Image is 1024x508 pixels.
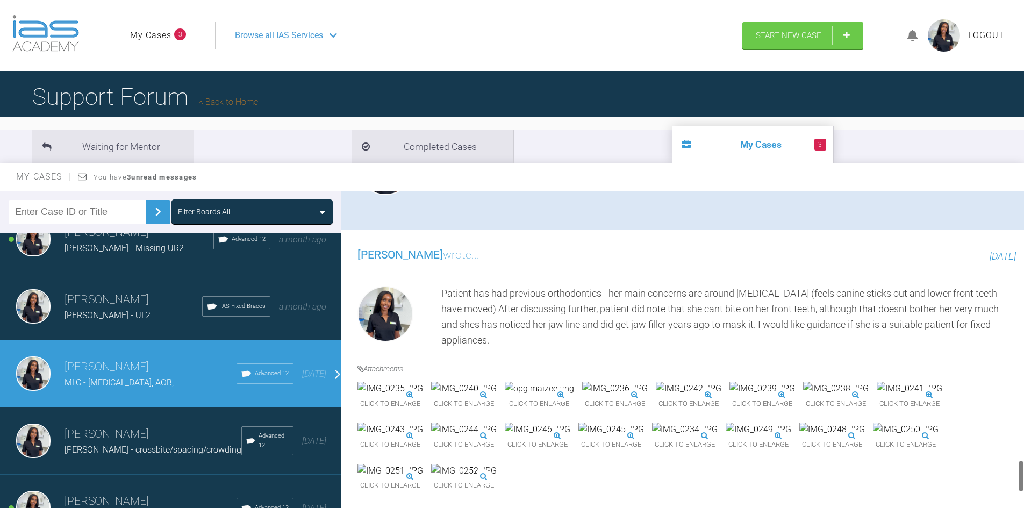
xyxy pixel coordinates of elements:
[32,78,258,116] h1: Support Forum
[12,15,79,52] img: logo-light.3e3ef733.png
[431,437,497,453] span: Click to enlarge
[149,203,167,220] img: chevronRight.28bd32b0.svg
[726,437,791,453] span: Click to enlarge
[65,358,237,376] h3: [PERSON_NAME]
[357,396,423,412] span: Click to enlarge
[877,396,942,412] span: Click to enlarge
[357,423,423,437] img: IMG_0243.JPG
[873,423,939,437] img: IMG_0250.JPG
[94,173,197,181] span: You have
[357,464,423,478] img: IMG_0251.JPG
[431,464,497,478] img: IMG_0252.JPG
[803,382,869,396] img: IMG_0238.JPG
[582,396,648,412] span: Click to enlarge
[357,248,443,261] span: [PERSON_NAME]
[279,234,326,245] span: a month ago
[279,302,326,312] span: a month ago
[259,431,289,450] span: Advanced 12
[199,97,258,107] a: Back to Home
[16,289,51,324] img: Mariam Samra
[928,19,960,52] img: profile.png
[505,396,574,412] span: Click to enlarge
[803,396,869,412] span: Click to enlarge
[672,126,833,163] li: My Cases
[431,477,497,494] span: Click to enlarge
[729,382,795,396] img: IMG_0239.JPG
[799,437,865,453] span: Click to enlarge
[578,423,644,437] img: IMG_0245.JPG
[656,382,721,396] img: IMG_0242.JPG
[505,423,570,437] img: IMG_0246.JPG
[65,425,241,443] h3: [PERSON_NAME]
[357,246,479,264] h3: wrote...
[756,31,821,40] span: Start New Case
[969,28,1005,42] a: Logout
[65,243,184,253] span: [PERSON_NAME] - Missing UR2
[441,286,1016,348] div: Patient has had previous orthodontics - her main concerns are around [MEDICAL_DATA] (feels canine...
[357,363,1016,375] h4: Attachments
[16,171,71,182] span: My Cases
[505,382,574,396] img: opg maizee.png
[65,310,151,320] span: [PERSON_NAME] - UL2
[220,302,266,311] span: IAS Fixed Braces
[235,28,323,42] span: Browse all IAS Services
[990,251,1016,262] span: [DATE]
[357,477,423,494] span: Click to enlarge
[873,437,939,453] span: Click to enlarge
[232,234,266,244] span: Advanced 12
[877,382,942,396] img: IMG_0241.JPG
[65,445,241,455] span: [PERSON_NAME] - crossbite/spacing/crowding
[729,396,795,412] span: Click to enlarge
[130,28,171,42] a: My Cases
[431,396,497,412] span: Click to enlarge
[357,286,413,342] img: Mariam Samra
[431,423,497,437] img: IMG_0244.JPG
[814,139,826,151] span: 3
[742,22,863,49] a: Start New Case
[127,173,197,181] strong: 3 unread messages
[357,382,423,396] img: IMG_0235.JPG
[65,224,213,242] h3: [PERSON_NAME]
[16,222,51,256] img: Mariam Samra
[578,437,644,453] span: Click to enlarge
[505,437,570,453] span: Click to enlarge
[255,369,289,378] span: Advanced 12
[32,130,194,163] li: Waiting for Mentor
[357,437,423,453] span: Click to enlarge
[178,206,230,218] div: Filter Boards: All
[65,377,174,388] span: MLC - [MEDICAL_DATA], AOB,
[352,130,513,163] li: Completed Cases
[431,382,497,396] img: IMG_0240.JPG
[302,369,326,379] span: [DATE]
[656,396,721,412] span: Click to enlarge
[16,424,51,458] img: Mariam Samra
[652,437,718,453] span: Click to enlarge
[174,28,186,40] span: 3
[799,423,865,437] img: IMG_0248.JPG
[302,436,326,446] span: [DATE]
[582,382,648,396] img: IMG_0236.JPG
[726,423,791,437] img: IMG_0249.JPG
[65,291,202,309] h3: [PERSON_NAME]
[16,356,51,391] img: Mariam Samra
[652,423,718,437] img: IMG_0234.JPG
[9,200,146,224] input: Enter Case ID or Title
